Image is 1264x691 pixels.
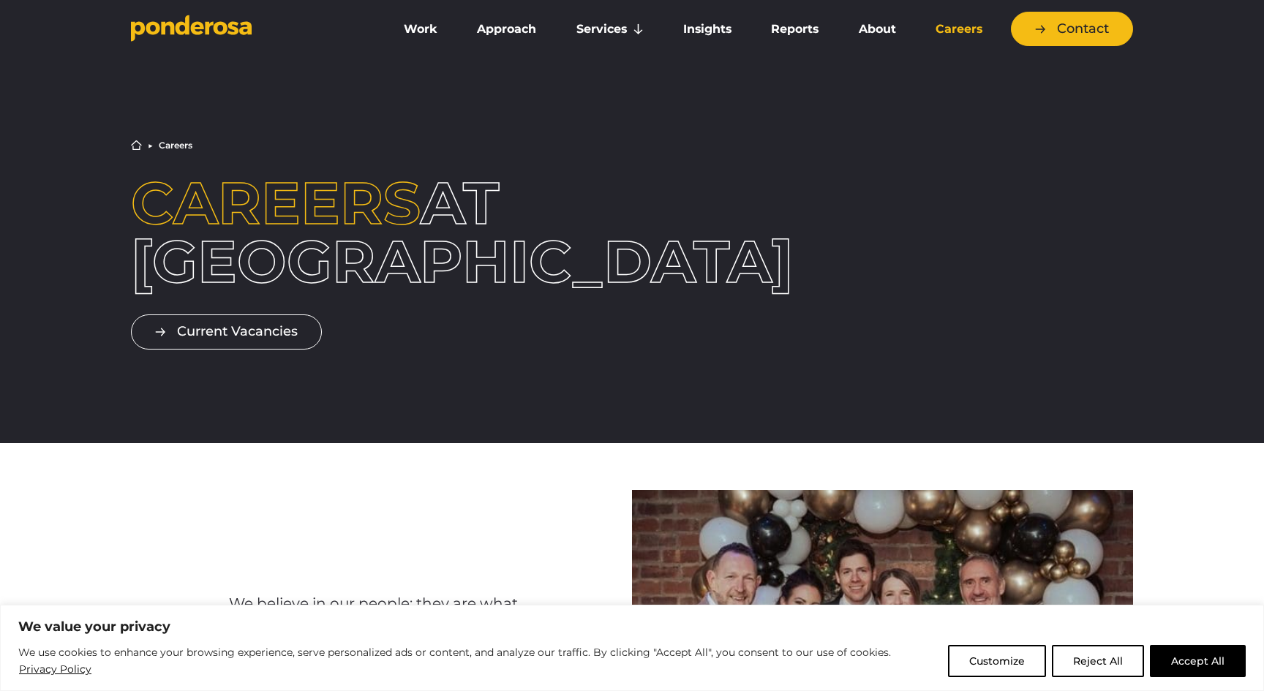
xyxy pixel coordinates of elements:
button: Accept All [1150,645,1246,677]
li: ▶︎ [148,141,153,150]
a: Approach [460,14,553,45]
p: We use cookies to enhance your browsing experience, serve personalized ads or content, and analyz... [18,644,937,679]
span: Careers [131,167,421,238]
button: Reject All [1052,645,1144,677]
li: Careers [159,141,192,150]
a: Home [131,140,142,151]
a: Services [560,14,661,45]
h1: at [GEOGRAPHIC_DATA] [131,174,535,291]
a: Careers [919,14,999,45]
a: Privacy Policy [18,660,92,678]
button: Customize [948,645,1046,677]
a: Contact [1011,12,1133,46]
a: Current Vacancies [131,314,322,349]
a: Insights [666,14,748,45]
p: We value your privacy [18,618,1246,635]
a: About [841,14,912,45]
a: Go to homepage [131,15,365,44]
a: Work [387,14,454,45]
a: Reports [754,14,835,45]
